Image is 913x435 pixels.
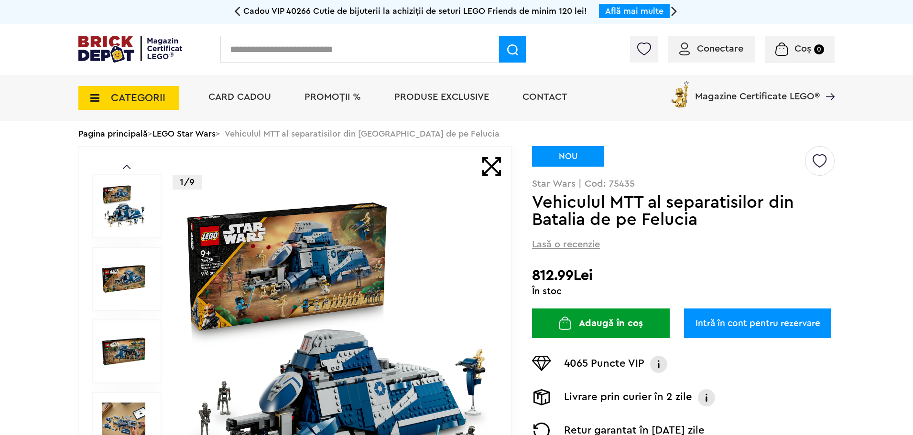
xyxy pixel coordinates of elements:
span: Conectare [697,44,743,53]
div: NOU [532,146,604,167]
img: Livrare [532,389,551,405]
a: PROMOȚII % [304,92,361,102]
h1: Vehiculul MTT al separatisilor din Batalia de pe Felucia [532,194,804,228]
a: Card Cadou [208,92,271,102]
button: Adaugă în coș [532,308,670,338]
p: Livrare prin curier în 2 zile [564,389,692,406]
small: 0 [814,44,824,54]
p: Star Wars | Cod: 75435 [532,179,835,189]
img: Puncte VIP [532,356,551,371]
a: Află mai multe [605,7,663,15]
span: Magazine Certificate LEGO® [695,79,820,101]
span: Coș [794,44,811,53]
a: Contact [522,92,567,102]
a: Produse exclusive [394,92,489,102]
a: Conectare [679,44,743,53]
a: Intră în cont pentru rezervare [684,308,831,338]
p: 4065 Puncte VIP [564,356,644,373]
img: Info VIP [649,356,668,373]
span: Cadou VIP 40266 Cutie de bijuterii la achiziții de seturi LEGO Friends de minim 120 lei! [243,7,587,15]
img: Vehiculul MTT al separatisilor din Batalia de pe Felucia [102,185,145,228]
span: Lasă o recenzie [532,238,600,251]
a: Prev [123,165,130,169]
p: 1/9 [173,175,202,190]
a: Pagina principală [78,129,148,138]
div: În stoc [532,286,835,296]
h2: 812.99Lei [532,267,835,284]
a: Magazine Certificate LEGO® [820,79,835,89]
img: Info livrare prin curier [697,389,716,406]
a: LEGO Star Wars [152,129,216,138]
div: > > Vehiculul MTT al separatisilor din [GEOGRAPHIC_DATA] de pe Felucia [78,121,835,146]
span: CATEGORII [111,93,165,103]
img: Vehiculul MTT al separatisilor din Batalia de pe Felucia LEGO 75435 [102,330,145,373]
img: Vehiculul MTT al separatisilor din Batalia de pe Felucia [102,257,145,300]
